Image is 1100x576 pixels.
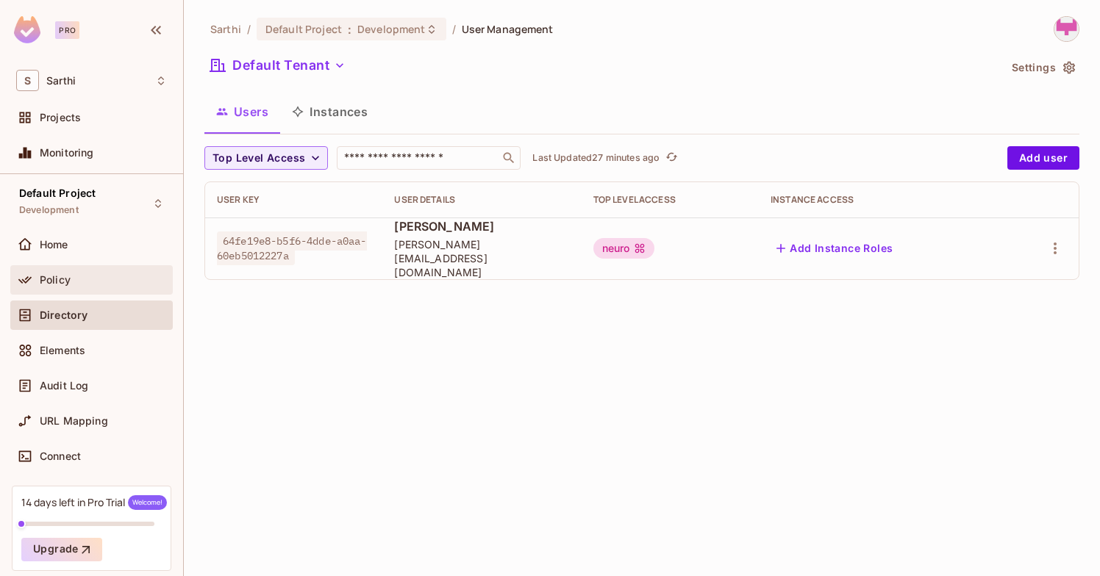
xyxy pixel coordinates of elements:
li: / [452,22,456,36]
span: Development [19,204,79,216]
span: [PERSON_NAME] [394,218,569,234]
span: Top Level Access [213,149,305,168]
div: User Details [394,194,569,206]
button: Settings [1006,56,1079,79]
span: User Management [462,22,554,36]
span: Audit Log [40,380,88,392]
span: Default Project [19,187,96,199]
span: Projects [40,112,81,123]
button: refresh [662,149,680,167]
span: Connect [40,450,81,462]
button: Instances [280,93,379,130]
span: Directory [40,309,87,321]
button: Upgrade [21,538,102,561]
div: Top Level Access [593,194,747,206]
span: Welcome! [128,495,167,510]
div: Instance Access [771,194,991,206]
button: Add Instance Roles [771,237,899,260]
li: / [247,22,251,36]
button: Add user [1007,146,1079,170]
span: Home [40,239,68,251]
span: : [347,24,352,35]
img: SReyMgAAAABJRU5ErkJggg== [14,16,40,43]
span: Default Project [265,22,342,36]
span: Policy [40,274,71,286]
span: Workspace: Sarthi [46,75,76,87]
span: Monitoring [40,147,94,159]
button: Top Level Access [204,146,328,170]
span: 64fe19e8-b5f6-4dde-a0aa-60eb5012227a [217,231,367,265]
div: User Key [217,194,371,206]
button: Default Tenant [204,54,351,77]
span: [PERSON_NAME][EMAIL_ADDRESS][DOMAIN_NAME] [394,237,569,279]
span: S [16,70,39,91]
span: the active workspace [210,22,241,36]
span: Click to refresh data [660,149,680,167]
div: Pro [55,21,79,39]
span: URL Mapping [40,415,108,427]
p: Last Updated 27 minutes ago [532,152,660,164]
span: Development [357,22,425,36]
span: Elements [40,345,85,356]
div: neuro [593,238,655,259]
img: anjali@genworx.ai [1054,17,1079,41]
div: 14 days left in Pro Trial [21,495,167,510]
button: Users [204,93,280,130]
span: refresh [665,151,678,165]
